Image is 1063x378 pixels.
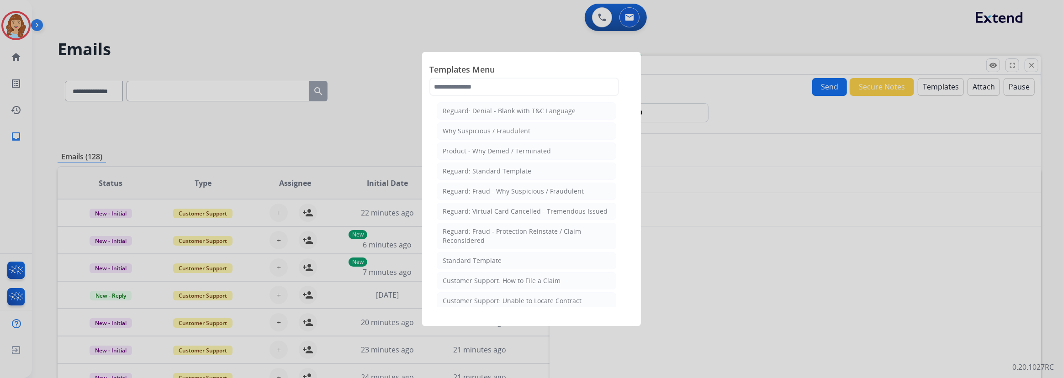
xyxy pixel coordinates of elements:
[443,147,551,156] div: Product - Why Denied / Terminated
[443,167,531,176] div: Reguard: Standard Template
[443,106,576,115] div: Reguard: Denial - Blank with T&C Language
[443,207,608,216] div: Reguard: Virtual Card Cancelled - Tremendous Issued
[443,276,561,285] div: Customer Support: How to File a Claim
[443,256,502,265] div: Standard Template
[429,63,634,78] span: Templates Menu
[443,296,582,305] div: Customer Support: Unable to Locate Contract
[443,227,610,245] div: Reguard: Fraud - Protection Reinstate / Claim Reconsidered
[443,126,530,136] div: Why Suspicious / Fraudulent
[443,187,584,196] div: Reguard: Fraud - Why Suspicious / Fraudulent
